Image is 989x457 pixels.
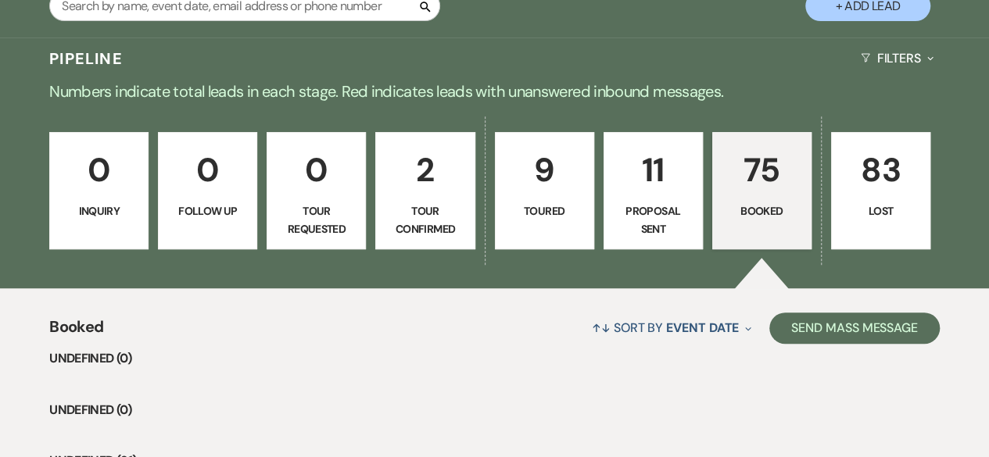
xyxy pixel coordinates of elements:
[277,144,356,196] p: 0
[505,144,584,196] p: 9
[385,202,464,237] p: Tour Confirmed
[49,315,103,348] span: Booked
[614,144,693,196] p: 11
[49,48,123,70] h3: Pipeline
[722,144,801,196] p: 75
[277,202,356,237] p: Tour Requested
[168,202,247,220] p: Follow Up
[267,132,366,249] a: 0Tour Requested
[831,132,930,249] a: 83Lost
[59,144,138,196] p: 0
[769,312,940,344] button: Send Mass Message
[168,144,247,196] p: 0
[855,37,940,79] button: Filters
[666,320,739,336] span: Event Date
[505,202,584,220] p: Toured
[375,132,475,249] a: 2Tour Confirmed
[841,202,920,220] p: Lost
[495,132,594,249] a: 9Toured
[49,132,149,249] a: 0Inquiry
[49,400,940,420] li: undefined (0)
[592,320,611,336] span: ↑↓
[712,132,812,249] a: 75Booked
[49,348,940,369] li: undefined (0)
[59,202,138,220] p: Inquiry
[722,202,801,220] p: Booked
[614,202,693,237] p: Proposal Sent
[841,144,920,196] p: 83
[586,307,758,348] button: Sort By Event Date
[604,132,703,249] a: 11Proposal Sent
[385,144,464,196] p: 2
[158,132,257,249] a: 0Follow Up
